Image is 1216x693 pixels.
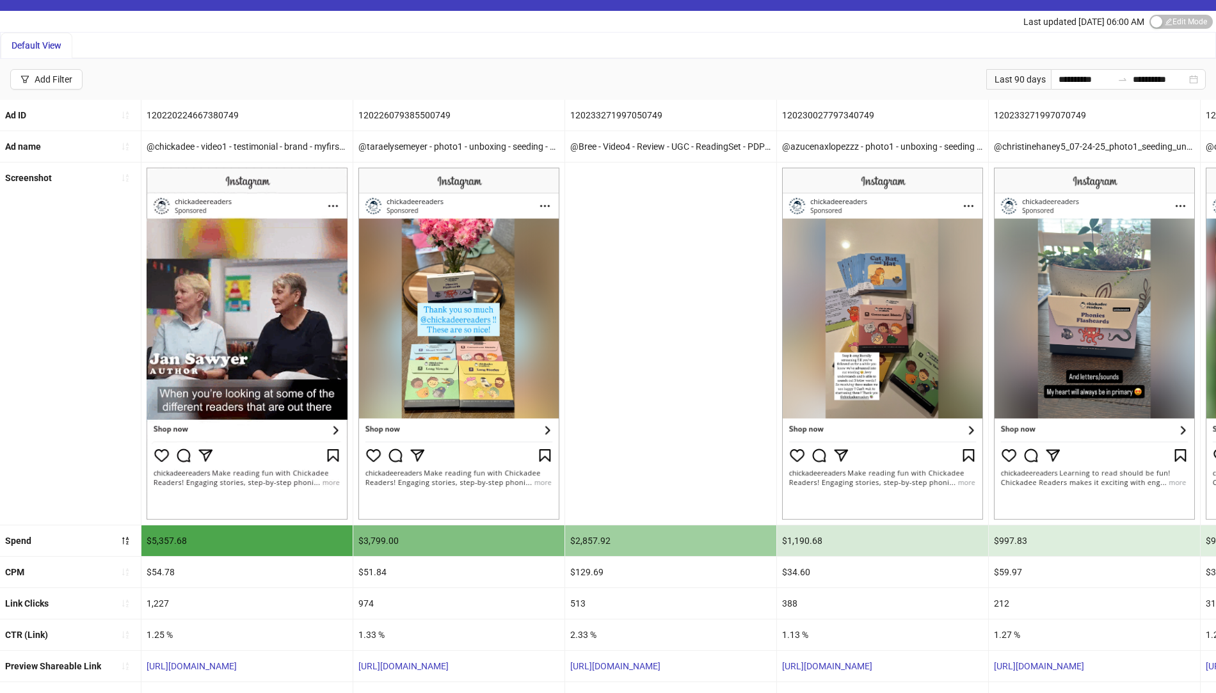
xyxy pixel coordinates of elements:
div: $1,190.68 [777,525,988,556]
span: Last updated [DATE] 06:00 AM [1023,17,1144,27]
b: Link Clicks [5,598,49,609]
div: @christinehaney5_07-24-25_photo1_seeding_unboxing_MyFirstStories_Chickadee__iter0 [989,131,1200,162]
span: filter [20,75,29,84]
div: 120233271997050749 [565,100,776,131]
b: Screenshot [5,173,52,183]
div: Last 90 days [986,69,1051,90]
span: sort-ascending [121,599,130,608]
div: $54.78 [141,557,353,587]
div: 513 [565,588,776,619]
div: 212 [989,588,1200,619]
div: $5,357.68 [141,525,353,556]
div: 120226079385500749 [353,100,564,131]
b: CPM [5,567,24,577]
span: sort-ascending [121,111,130,120]
div: @taraelysemeyer - photo1 - unboxing - seeding - MyFirstStories - PDP - CHK1445776 - [DATE] [353,131,564,162]
div: 1.27 % [989,619,1200,650]
div: @chickadee - video1 - testimonial - brand - myfirststoriesbundle - PDP - CHK645719 - [DATE] [141,131,353,162]
div: $129.69 [565,557,776,587]
div: 1,227 [141,588,353,619]
button: Add Filter [10,69,83,90]
div: $34.60 [777,557,988,587]
div: $59.97 [989,557,1200,587]
b: Preview Shareable Link [5,661,101,671]
span: sort-ascending [121,568,130,577]
div: $51.84 [353,557,564,587]
span: sort-ascending [121,662,130,671]
span: to [1117,74,1128,84]
div: 120233271997070749 [989,100,1200,131]
img: Screenshot 120233271997070749 [994,168,1195,520]
div: 388 [777,588,988,619]
b: Spend [5,536,31,546]
span: Default View [12,40,61,51]
img: Screenshot 120230027797340749 [782,168,983,520]
div: 1.25 % [141,619,353,650]
div: 1.13 % [777,619,988,650]
span: sort-ascending [121,142,130,151]
span: swap-right [1117,74,1128,84]
div: 974 [353,588,564,619]
div: Add Filter [35,74,72,84]
b: Ad ID [5,110,26,120]
span: sort-ascending [121,630,130,639]
span: sort-ascending [121,173,130,182]
div: 1.33 % [353,619,564,650]
span: sort-descending [121,536,130,545]
a: [URL][DOMAIN_NAME] [147,661,237,671]
div: @azucenaxlopezzz - photo1 - unboxing - seeding - MyFirstStories - PDP - CHK2845825 - [DATE] [777,131,988,162]
div: $2,857.92 [565,525,776,556]
div: 2.33 % [565,619,776,650]
a: [URL][DOMAIN_NAME] [782,661,872,671]
div: $3,799.00 [353,525,564,556]
a: [URL][DOMAIN_NAME] [994,661,1084,671]
b: CTR (Link) [5,630,48,640]
img: Screenshot 120220224667380749 [147,168,348,520]
div: $997.83 [989,525,1200,556]
a: [URL][DOMAIN_NAME] [358,661,449,671]
a: [URL][DOMAIN_NAME] [570,661,660,671]
div: @Bree - Video4 - Review - UGC - ReadingSet - PDP - CHK745744 - [DATE] [565,131,776,162]
img: Screenshot 120226079385500749 [358,168,559,520]
div: 120230027797340749 [777,100,988,131]
div: 120220224667380749 [141,100,353,131]
b: Ad name [5,141,41,152]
